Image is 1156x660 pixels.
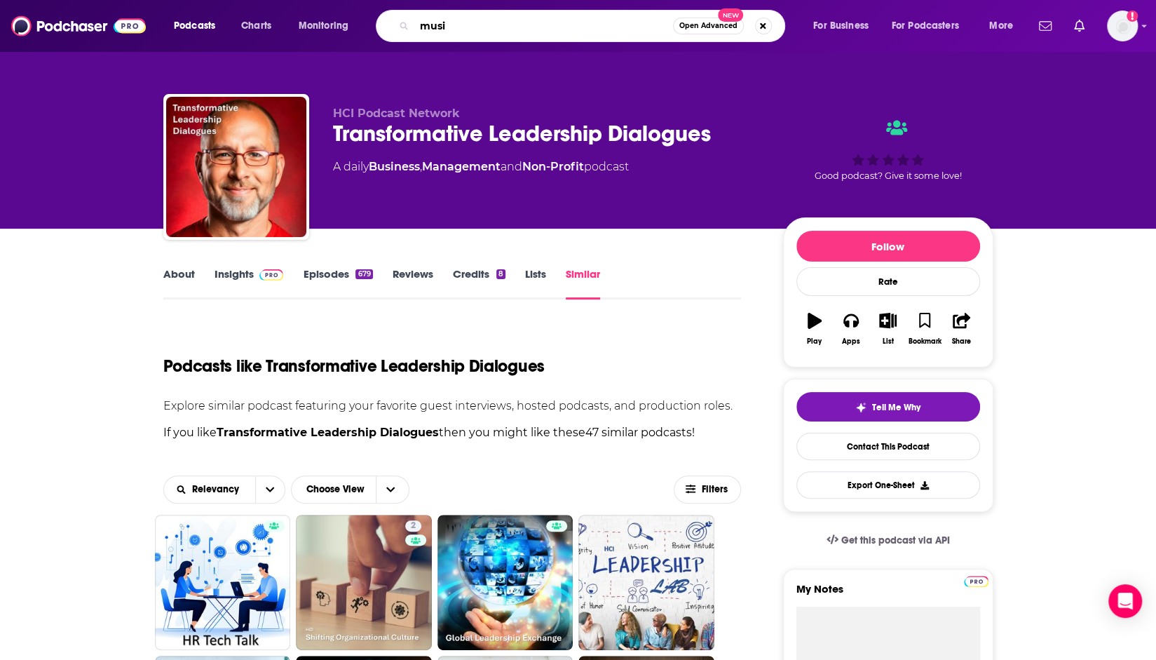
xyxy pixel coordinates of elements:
[369,160,420,173] a: Business
[883,337,894,346] div: List
[163,399,742,412] p: Explore similar podcast featuring your favorite guest interviews, hosted podcasts, and production...
[289,15,367,37] button: open menu
[303,267,372,299] a: Episodes679
[192,485,244,494] span: Relevancy
[906,304,943,354] button: Bookmark
[163,476,286,504] h2: Choose List sort
[259,269,284,281] img: Podchaser Pro
[296,515,432,651] a: 2
[796,433,980,460] a: Contact This Podcast
[1107,11,1138,41] span: Logged in as ncannella
[1107,11,1138,41] button: Show profile menu
[674,476,741,504] button: Filters
[943,304,979,354] button: Share
[1127,11,1138,22] svg: Add a profile image
[566,267,600,299] a: Similar
[796,392,980,422] button: tell me why sparkleTell Me Why
[501,160,522,173] span: and
[1108,584,1142,618] div: Open Intercom Messenger
[989,16,1013,36] span: More
[405,520,421,532] a: 2
[389,10,798,42] div: Search podcasts, credits, & more...
[796,582,980,607] label: My Notes
[803,15,886,37] button: open menu
[796,471,980,499] button: Export One-Sheet
[815,523,961,558] a: Get this podcast via API
[163,356,545,377] h1: Podcasts like Transformative Leadership Dialogues
[883,15,979,37] button: open menu
[815,170,962,181] span: Good podcast? Give it some love!
[525,267,546,299] a: Lists
[422,160,501,173] a: Management
[164,485,256,494] button: open menu
[164,15,233,37] button: open menu
[291,476,419,504] h2: Choose View
[701,485,729,494] span: Filters
[1107,11,1138,41] img: User Profile
[217,426,439,439] strong: Transformative Leadership Dialogues
[393,267,433,299] a: Reviews
[163,267,195,299] a: About
[355,269,372,279] div: 679
[1068,14,1090,38] a: Show notifications dropdown
[673,18,744,34] button: Open AdvancedNew
[908,337,941,346] div: Bookmark
[679,22,737,29] span: Open Advanced
[496,269,505,279] div: 8
[841,534,949,546] span: Get this podcast via API
[869,304,906,354] button: List
[241,16,271,36] span: Charts
[964,576,988,587] img: Podchaser Pro
[414,15,673,37] input: Search podcasts, credits, & more...
[291,476,409,504] button: Choose View
[295,478,376,501] span: Choose View
[11,13,146,39] img: Podchaser - Follow, Share and Rate Podcasts
[872,402,920,413] span: Tell Me Why
[163,424,742,442] p: If you like then you might like these 47 similar podcasts !
[892,16,959,36] span: For Podcasters
[813,16,869,36] span: For Business
[718,8,743,22] span: New
[783,107,993,194] div: Good podcast? Give it some love!
[833,304,869,354] button: Apps
[166,97,306,237] img: Transformative Leadership Dialogues
[796,267,980,296] div: Rate
[964,574,988,587] a: Pro website
[174,16,215,36] span: Podcasts
[255,476,285,503] button: open menu
[796,304,833,354] button: Play
[232,15,280,37] a: Charts
[1033,14,1057,38] a: Show notifications dropdown
[796,231,980,262] button: Follow
[522,160,584,173] a: Non-Profit
[333,107,460,120] span: HCI Podcast Network
[952,337,971,346] div: Share
[979,15,1031,37] button: open menu
[299,16,348,36] span: Monitoring
[420,160,422,173] span: ,
[807,337,822,346] div: Play
[453,267,505,299] a: Credits8
[333,159,629,175] div: A daily podcast
[855,402,866,413] img: tell me why sparkle
[842,337,860,346] div: Apps
[411,519,416,533] span: 2
[215,267,284,299] a: InsightsPodchaser Pro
